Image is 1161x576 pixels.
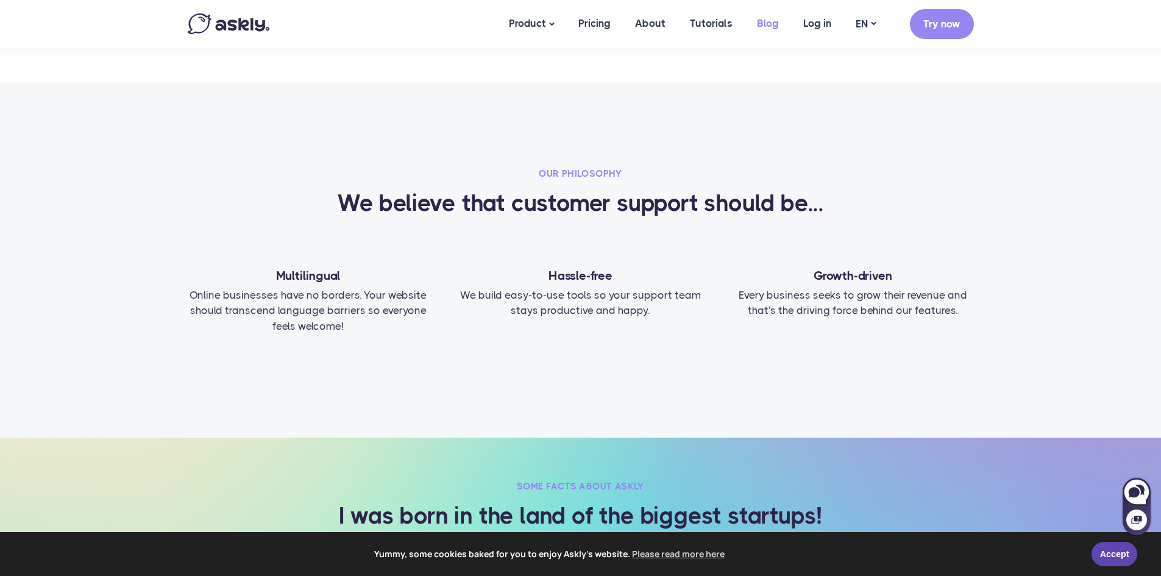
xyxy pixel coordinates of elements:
[18,545,1083,563] span: Yummy, some cookies baked for you to enjoy Askly's website.
[255,189,907,218] h3: We believe that customer support should be...
[732,267,974,285] h4: Growth-driven
[188,288,430,335] p: Online businesses have no borders. Your website should transcend language barriers so everyone fe...
[255,168,907,180] h2: Our Philosophy
[188,13,269,34] img: Askly
[630,545,726,563] a: learn more about cookies
[255,480,907,492] h2: Some facts about Askly
[460,288,701,319] p: We build easy-to-use tools so your support team stays productive and happy.
[255,502,907,531] h3: I was born in the land of the biggest startups!
[1121,475,1152,536] iframe: Askly chat
[732,288,974,319] p: Every business seeks to grow their revenue and that's the driving force behind our features.
[460,267,701,285] h4: Hassle-free
[843,15,888,33] a: EN
[910,9,974,39] a: Try now
[188,267,430,285] h4: Multilingual
[1092,542,1137,566] a: Accept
